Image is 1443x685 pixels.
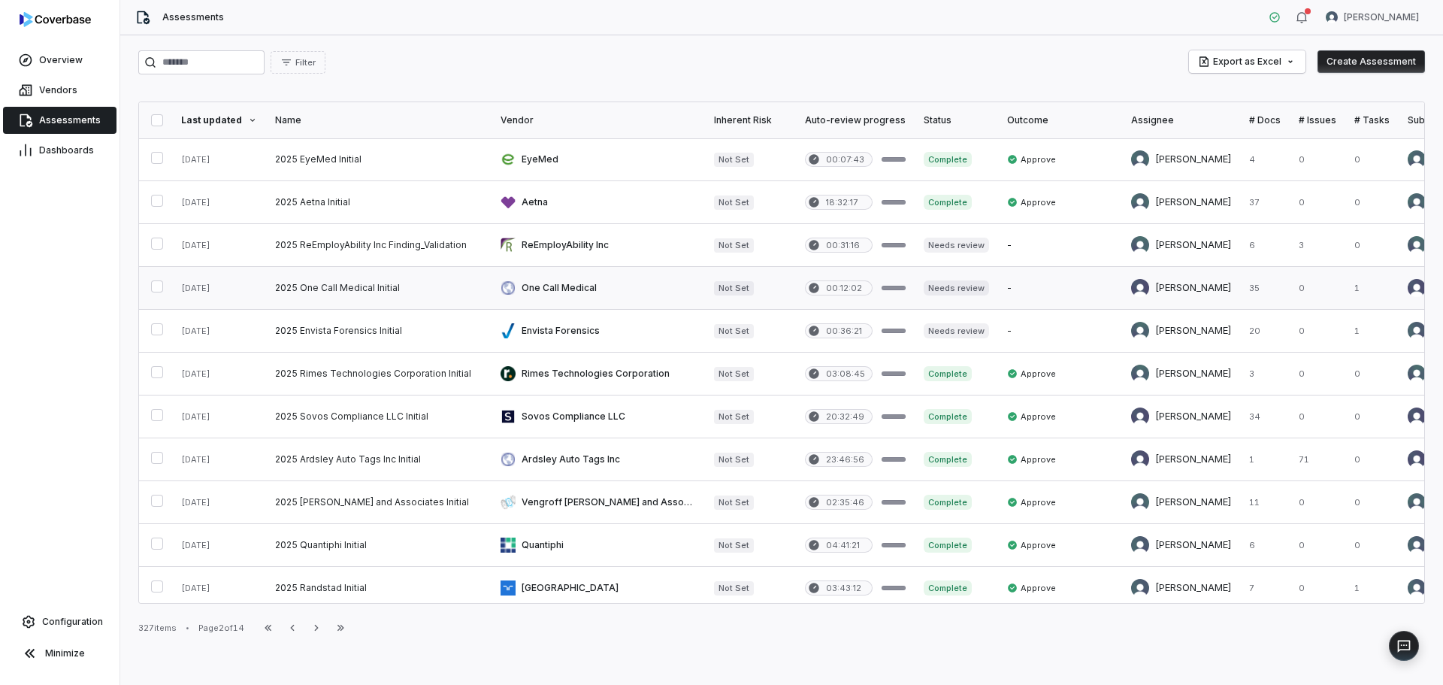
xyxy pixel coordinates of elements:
img: Melanie Lorent avatar [1326,11,1338,23]
span: Dashboards [39,144,94,156]
button: Minimize [6,638,113,668]
div: # Tasks [1354,114,1390,126]
img: Melanie Lorent avatar [1131,579,1149,597]
span: Assessments [162,11,224,23]
img: Melanie Lorent avatar [1408,536,1426,554]
button: Export as Excel [1189,50,1305,73]
div: Inherent Risk [714,114,787,126]
img: Kourtney Shields avatar [1131,408,1149,426]
div: Last updated [181,114,257,126]
button: Melanie Lorent avatar[PERSON_NAME] [1317,6,1428,29]
span: Vendors [39,84,77,96]
button: Create Assessment [1317,50,1425,73]
span: Filter [295,57,316,68]
a: Vendors [3,77,116,104]
div: Page 2 of 14 [198,623,244,634]
div: Assignee [1131,114,1231,126]
span: Configuration [42,616,103,628]
div: Auto-review progress [805,114,906,126]
img: Chadd Myers avatar [1131,322,1149,340]
div: Name [275,114,483,126]
td: - [998,310,1122,353]
div: Outcome [1007,114,1113,126]
img: Kourtney Shields avatar [1131,450,1149,468]
img: Brittany Durbin avatar [1131,193,1149,211]
div: Status [924,114,989,126]
img: Kourtney Shields avatar [1131,279,1149,297]
img: Kourtney Shields avatar [1408,450,1426,468]
img: Melanie Lorent avatar [1131,536,1149,554]
img: Melanie Lorent avatar [1408,322,1426,340]
a: Dashboards [3,137,116,164]
img: Brittany Durbin avatar [1408,493,1426,511]
img: Kourtney Shields avatar [1408,408,1426,426]
span: [PERSON_NAME] [1344,11,1419,23]
img: Nic Weilbacher avatar [1131,236,1149,254]
a: Overview [3,47,116,74]
img: Brittany Durbin avatar [1408,150,1426,168]
img: Brittany Durbin avatar [1131,493,1149,511]
img: Brittany Durbin avatar [1408,193,1426,211]
div: # Docs [1249,114,1281,126]
div: • [186,623,189,633]
span: Overview [39,54,83,66]
img: Chadd Myers avatar [1408,365,1426,383]
div: Vendor [501,114,696,126]
img: logo-D7KZi-bG.svg [20,12,91,27]
img: Melanie Lorent avatar [1408,579,1426,597]
img: Kourtney Shields avatar [1408,279,1426,297]
td: - [998,224,1122,267]
span: Minimize [45,647,85,659]
div: # Issues [1299,114,1336,126]
td: - [998,267,1122,310]
a: Configuration [6,608,113,635]
span: Assessments [39,114,101,126]
a: Assessments [3,107,116,134]
img: Nic Weilbacher avatar [1408,236,1426,254]
img: Brittany Durbin avatar [1131,150,1149,168]
button: Filter [271,51,325,74]
div: 327 items [138,623,177,634]
img: Chadd Myers avatar [1131,365,1149,383]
